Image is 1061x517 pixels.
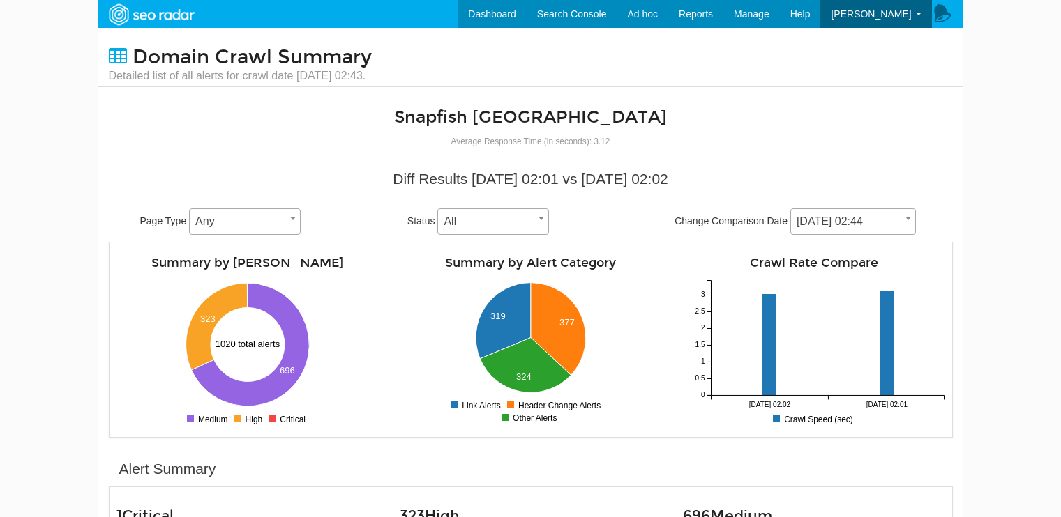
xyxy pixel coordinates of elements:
span: Help [790,8,811,20]
span: Page Type [140,215,187,226]
div: Diff Results [DATE] 02:01 vs [DATE] 02:02 [119,169,942,190]
a: Snapfish [GEOGRAPHIC_DATA] [394,107,667,128]
img: SEORadar [103,2,200,27]
h4: Summary by [PERSON_NAME] [116,256,379,270]
tspan: [DATE] 02:02 [748,401,790,408]
span: Any [190,212,300,231]
span: Domain Crawl Summary [133,45,372,69]
tspan: 0.5 [695,375,705,383]
span: 09/05/2025 02:44 [791,212,915,231]
span: Any [189,208,301,235]
tspan: [DATE] 02:01 [866,401,908,408]
text: 1020 total alerts [216,339,280,349]
span: Search Console [537,8,607,20]
small: Detailed list of all alerts for crawl date [DATE] 02:43. [109,68,372,84]
div: Alert Summary [119,458,216,479]
span: All [438,212,548,231]
tspan: 3 [700,291,705,299]
span: Manage [734,8,769,20]
span: 09/05/2025 02:44 [790,208,916,235]
small: Average Response Time (in seconds): 3.12 [451,137,610,146]
tspan: 0 [700,392,705,399]
span: Change Comparison Date [675,215,788,226]
span: All [437,208,549,235]
h4: Crawl Rate Compare [683,256,945,270]
tspan: 1 [700,358,705,366]
span: [PERSON_NAME] [831,8,911,20]
tspan: 2.5 [695,308,705,316]
h4: Summary by Alert Category [400,256,662,270]
tspan: 2 [700,325,705,332]
tspan: 1.5 [695,341,705,349]
span: Reports [679,8,713,20]
span: Status [407,215,435,226]
span: Ad hoc [627,8,658,20]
